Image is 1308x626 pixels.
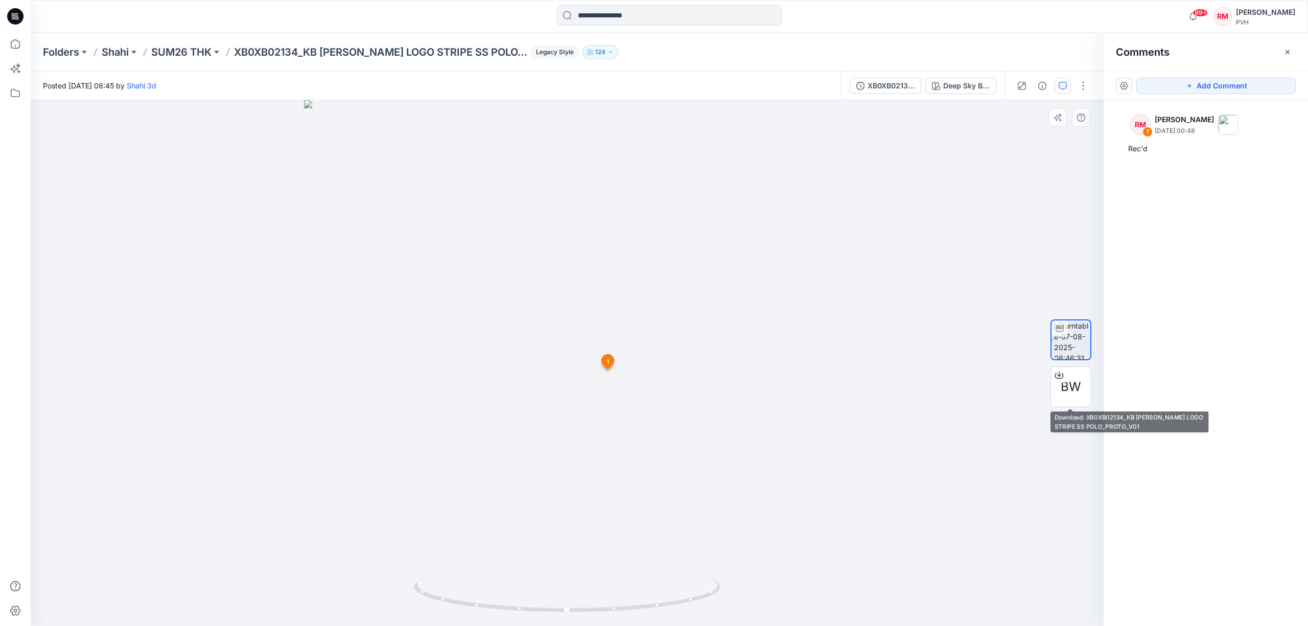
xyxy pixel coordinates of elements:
div: Deep Sky Blue - C2P [943,80,990,91]
p: [PERSON_NAME] [1155,113,1214,126]
a: Shahi [102,45,129,59]
a: SUM26 THK [151,45,212,59]
span: Legacy Style [531,46,578,58]
div: PVH [1236,18,1295,26]
p: [DATE] 00:48 [1155,126,1214,136]
p: XB0XB02134_KB [PERSON_NAME] LOGO STRIPE SS POLO_PROTO_V01 [234,45,527,59]
img: turntable-07-08-2025-08:46:31 [1054,320,1090,359]
button: Legacy Style [527,45,578,59]
div: RM [1213,7,1232,26]
button: 124 [582,45,618,59]
a: Shahi 3d [127,81,156,90]
button: XB0XB02134_KB [PERSON_NAME] LOGO STRIPE SS POLO_PROTO_V01 [850,78,921,94]
p: 124 [595,47,605,58]
a: Folders [43,45,79,59]
span: 99+ [1193,9,1208,17]
div: XB0XB02134_KB [PERSON_NAME] LOGO STRIPE SS POLO_PROTO_V01 [868,80,915,91]
div: Rec'd [1128,143,1283,155]
div: RM [1130,114,1151,135]
div: 1 [1142,127,1153,137]
button: Add Comment [1136,78,1296,94]
button: Details [1034,78,1050,94]
div: [PERSON_NAME] [1236,6,1295,18]
span: Posted [DATE] 08:45 by [43,80,156,91]
span: BW [1061,378,1081,396]
h2: Comments [1116,46,1170,58]
button: Deep Sky Blue - C2P [925,78,997,94]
